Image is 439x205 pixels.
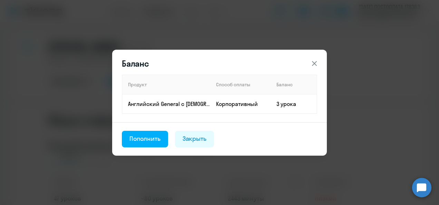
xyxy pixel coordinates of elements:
[175,131,214,147] button: Закрыть
[122,75,211,94] th: Продукт
[128,100,210,108] p: Английский General с [DEMOGRAPHIC_DATA] преподавателем
[112,58,327,69] header: Баланс
[271,75,317,94] th: Баланс
[129,134,160,143] div: Пополнить
[122,131,168,147] button: Пополнить
[271,94,317,114] td: 3 урока
[183,134,207,143] div: Закрыть
[211,94,271,114] td: Корпоративный
[211,75,271,94] th: Способ оплаты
